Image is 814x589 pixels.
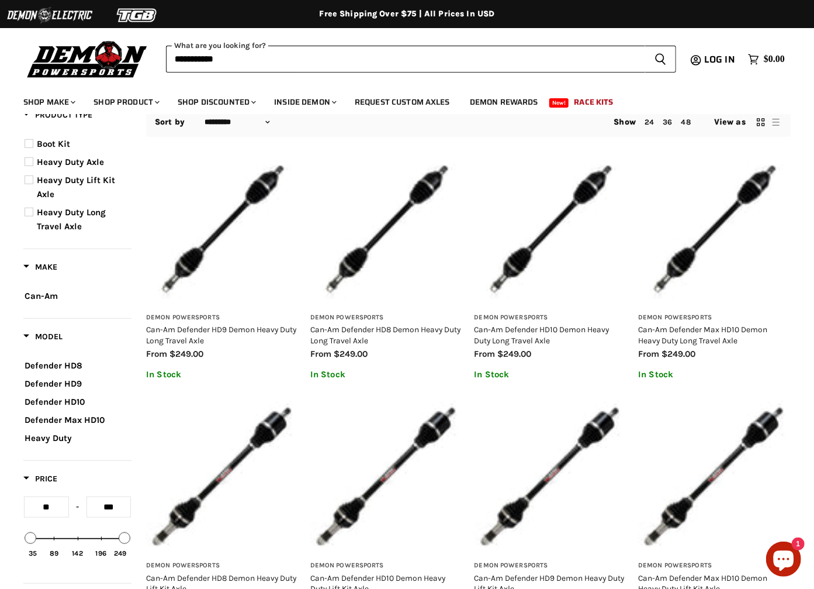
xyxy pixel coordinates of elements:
[146,349,167,359] span: from
[69,497,86,518] div: -
[638,325,767,345] a: Can-Am Defender Max HD10 Demon Heavy Duty Long Travel Axle
[169,90,263,114] a: Shop Discounted
[25,532,36,544] div: Min value
[681,118,691,126] a: 48
[15,85,782,114] ul: Main menu
[155,118,185,127] label: Sort by
[37,175,115,199] span: Heavy Duty Lift Kit Axle
[645,46,676,73] button: Search
[498,349,532,359] span: $249.00
[146,562,299,570] h3: Demon Powersports
[755,116,767,128] button: grid view
[638,349,659,359] span: from
[25,433,72,443] span: Heavy Duty
[614,117,636,127] span: Show
[310,562,463,570] h3: Demon Powersports
[638,370,791,380] p: In Stock
[50,549,58,557] div: 89
[566,90,622,114] a: Race Kits
[474,314,627,322] h3: Demon Powersports
[334,349,368,359] span: $249.00
[25,360,82,371] span: Defender HD8
[310,349,331,359] span: from
[23,473,57,488] button: Filter by Price
[23,262,57,272] span: Make
[474,325,609,345] a: Can-Am Defender HD10 Demon Heavy Duty Long Travel Axle
[474,401,627,553] img: Can-Am Defender HD9 Demon Heavy Duty Lift Kit Axle
[23,332,63,342] span: Model
[474,562,627,570] h3: Demon Powersports
[29,549,37,557] div: 35
[25,378,82,389] span: Defender HD9
[638,401,791,553] img: Can-Am Defender Max HD10 Demon Heavy Duty Lift Kit Axle
[23,331,63,346] button: Filter by Model
[23,110,92,120] span: Product Type
[24,497,69,518] input: Min value
[146,370,299,380] p: In Stock
[23,474,57,484] span: Price
[146,325,296,345] a: Can-Am Defender HD9 Demon Heavy Duty Long Travel Axle
[346,90,459,114] a: Request Custom Axles
[742,51,791,68] a: $0.00
[23,109,92,124] button: Filter by Product Type
[96,549,106,557] div: 196
[72,549,82,557] div: 142
[25,415,105,425] span: Defender Max HD10
[704,52,735,67] span: Log in
[37,207,106,232] span: Heavy Duty Long Travel Axle
[310,370,463,380] p: In Stock
[86,497,131,518] input: Max value
[114,549,126,557] div: 249
[310,152,463,305] img: Can-Am Defender HD8 Demon Heavy Duty Long Travel Axle
[25,397,85,407] span: Defender HD10
[146,152,299,305] img: Can-Am Defender HD9 Demon Heavy Duty Long Travel Axle
[85,90,167,114] a: Shop Product
[714,118,746,127] span: View as
[310,401,463,553] img: Can-Am Defender HD10 Demon Heavy Duty Lift Kit Axle
[23,38,151,80] img: Demon Powersports
[661,349,695,359] span: $249.00
[146,401,299,553] img: Can-Am Defender HD8 Demon Heavy Duty Lift Kit Axle
[699,54,742,65] a: Log in
[6,4,93,26] img: Demon Electric Logo 2
[638,314,791,322] h3: Demon Powersports
[23,261,57,276] button: Filter by Make
[166,46,676,73] form: Product
[25,291,58,301] span: Can-Am
[310,325,460,345] a: Can-Am Defender HD8 Demon Heavy Duty Long Travel Axle
[638,562,791,570] h3: Demon Powersports
[169,349,203,359] span: $249.00
[645,118,654,126] a: 24
[474,370,627,380] p: In Stock
[763,542,805,580] inbox-online-store-chat: Shopify online store chat
[474,152,627,305] img: Can-Am Defender HD10 Demon Heavy Duty Long Travel Axle
[265,90,344,114] a: Inside Demon
[166,46,645,73] input: Search
[461,90,547,114] a: Demon Rewards
[146,314,299,322] h3: Demon Powersports
[119,532,130,544] div: Max value
[638,152,791,305] img: Can-Am Defender Max HD10 Demon Heavy Duty Long Travel Axle
[474,349,496,359] span: from
[37,139,70,149] span: Boot Kit
[15,90,82,114] a: Shop Make
[93,4,181,26] img: TGB Logo 2
[663,118,672,126] a: 36
[549,98,569,108] span: New!
[310,314,463,322] h3: Demon Powersports
[764,54,785,65] span: $0.00
[770,116,782,128] button: list view
[37,157,104,167] span: Heavy Duty Axle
